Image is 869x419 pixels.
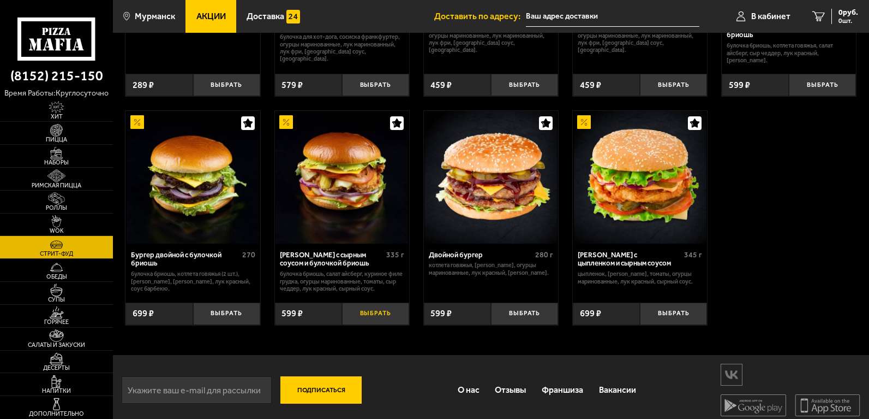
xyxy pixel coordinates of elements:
[450,375,487,405] a: О нас
[526,7,700,27] span: проспект Героев-североморцев, 7к1, подъезд 1
[342,303,409,325] button: Выбрать
[280,270,404,292] p: булочка Бриошь, салат айсберг, куриное филе грудка, огурцы маринованные, томаты, сыр Чеддер, лук ...
[429,262,553,276] p: котлета говяжья, [PERSON_NAME], огурцы маринованные, лук красный, [PERSON_NAME].
[127,111,259,244] img: Бургер двойной с булочкой бриошь
[424,111,557,244] img: Двойной бургер
[342,74,409,96] button: Выбрать
[684,250,702,259] span: 345 г
[281,309,303,318] span: 599 ₽
[838,17,858,24] span: 0 шт.
[386,250,404,259] span: 335 г
[280,376,362,404] button: Подписаться
[640,74,707,96] button: Выбрать
[133,81,154,90] span: 289 ₽
[280,251,383,268] div: [PERSON_NAME] с сырным соусом и булочкой бриошь
[573,111,707,244] a: АкционныйБургер с цыпленком и сырным соусом
[578,251,681,268] div: [PERSON_NAME] с цыпленком и сырным соусом
[424,111,558,244] a: Двойной бургер
[491,303,558,325] button: Выбрать
[280,33,404,62] p: булочка для хот-дога, сосиска Франкфуртер, огурцы маринованные, лук маринованный, лук фри, [GEOGR...
[574,111,706,244] img: Бургер с цыпленком и сырным соусом
[135,12,175,21] span: Мурманск
[279,115,293,129] img: Акционный
[130,115,144,129] img: Акционный
[751,12,790,21] span: В кабинет
[838,9,858,16] span: 0 руб.
[429,251,532,259] div: Двойной бургер
[487,375,534,405] a: Отзывы
[640,303,707,325] button: Выбрать
[131,251,239,268] div: Бургер двойной с булочкой бриошь
[133,309,154,318] span: 699 ₽
[526,7,700,27] input: Ваш адрес доставки
[429,25,553,54] p: булочка для хот-дога, сосиска [PERSON_NAME], огурцы маринованные, лук маринованный, лук фри, [GEO...
[721,365,742,384] img: vk
[196,12,226,21] span: Акции
[242,250,255,259] span: 270
[577,115,591,129] img: Акционный
[789,74,856,96] button: Выбрать
[491,74,558,96] button: Выбрать
[578,25,702,54] p: булочка для хот-дога, сосиска куриная, огурцы маринованные, лук маринованный, лук фри, [GEOGRAPHI...
[193,74,260,96] button: Выбрать
[247,12,284,21] span: Доставка
[591,375,644,405] a: Вакансии
[193,303,260,325] button: Выбрать
[434,12,526,21] span: Доставить по адресу:
[580,309,601,318] span: 699 ₽
[535,250,553,259] span: 280 г
[122,376,272,404] input: Укажите ваш e-mail для рассылки
[430,81,452,90] span: 459 ₽
[275,111,409,244] a: АкционныйБургер куриный с сырным соусом и булочкой бриошь
[727,42,851,64] p: булочка Бриошь, котлета говяжья, салат айсберг, сыр Чеддер, лук красный, [PERSON_NAME].
[430,309,452,318] span: 599 ₽
[275,111,408,244] img: Бургер куриный с сырным соусом и булочкой бриошь
[131,270,255,292] p: булочка Бриошь, котлета говяжья (2 шт.), [PERSON_NAME], [PERSON_NAME], лук красный, соус барбекю.
[580,81,601,90] span: 459 ₽
[125,111,260,244] a: АкционныйБургер двойной с булочкой бриошь
[534,375,591,405] a: Франшиза
[729,81,750,90] span: 599 ₽
[578,270,702,285] p: цыпленок, [PERSON_NAME], томаты, огурцы маринованные, лук красный, сырный соус.
[286,10,300,23] img: 15daf4d41897b9f0e9f617042186c801.svg
[281,81,303,90] span: 579 ₽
